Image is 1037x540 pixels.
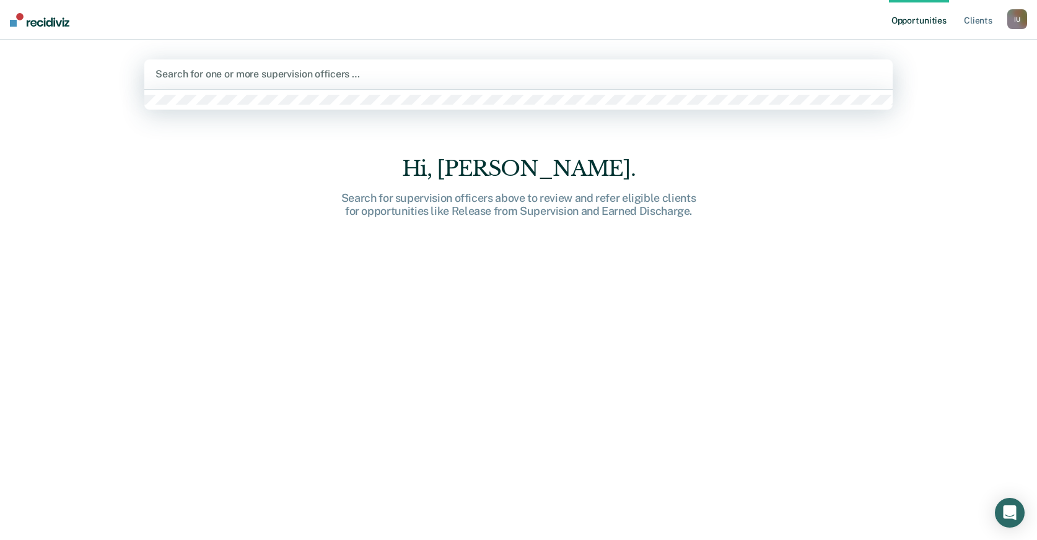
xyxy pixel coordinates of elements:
[10,13,69,27] img: Recidiviz
[320,191,717,218] div: Search for supervision officers above to review and refer eligible clients for opportunities like...
[1007,9,1027,29] button: IU
[1007,9,1027,29] div: I U
[995,498,1025,528] div: Open Intercom Messenger
[320,156,717,181] div: Hi, [PERSON_NAME].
